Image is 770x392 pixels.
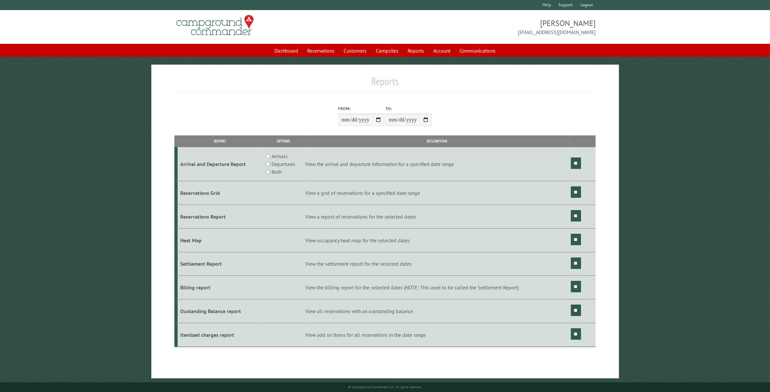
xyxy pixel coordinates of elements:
[174,13,256,38] img: Campground Commander
[272,152,288,160] label: Arrivals
[304,299,570,323] td: View all reservations with an outstanding balance
[303,44,338,57] a: Reservations
[178,299,263,323] td: Oustanding Balance report
[338,106,385,112] label: From:
[304,135,570,147] th: Description
[304,181,570,205] td: View a grid of reservations for a specified date range
[174,75,596,93] h1: Reports
[272,160,296,168] label: Departures
[304,147,570,181] td: View the arrival and departure information for a specified date range
[386,106,432,112] label: To:
[263,135,304,147] th: Options
[304,252,570,276] td: View the settlement report for the selected dates
[348,385,422,389] small: © Campground Commander LLC. All rights reserved.
[304,205,570,228] td: View a report of reservations for the selected dates
[456,44,499,57] a: Communications
[271,44,302,57] a: Dashboard
[178,252,263,276] td: Settlement Report
[304,323,570,347] td: View add on items for all reservations in the date range
[272,168,282,176] label: Both
[429,44,454,57] a: Account
[178,181,263,205] td: Reservations Grid
[178,276,263,299] td: Billing report
[178,228,263,252] td: Heat Map
[340,44,371,57] a: Customers
[178,323,263,347] td: Itemized charges report
[404,44,428,57] a: Reports
[372,44,402,57] a: Campsites
[178,147,263,181] td: Arrival and Departure Report
[385,18,596,36] span: [PERSON_NAME] [EMAIL_ADDRESS][DOMAIN_NAME]
[304,228,570,252] td: View occupancy heat map for the selected dates
[304,276,570,299] td: View the billing report for the selected dates (NOTE: This used to be called the Settlement Report)
[178,205,263,228] td: Reservations Report
[178,135,263,147] th: Report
